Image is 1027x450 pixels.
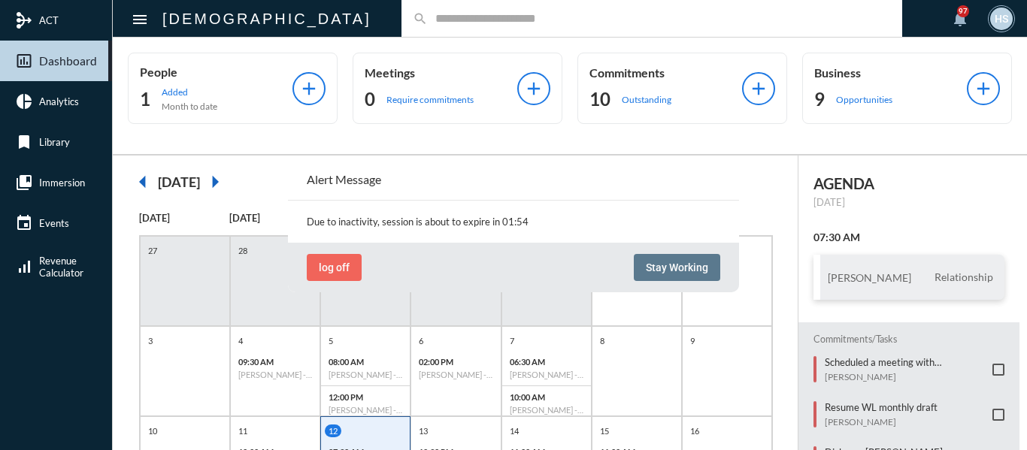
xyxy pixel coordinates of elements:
button: Stay Working [634,254,720,281]
button: log off [307,254,362,281]
h2: Alert Message [307,172,381,186]
span: log off [319,261,350,273]
p: Due to inactivity, session is about to expire in 01:54 [307,216,720,228]
span: Stay Working [646,261,708,273]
